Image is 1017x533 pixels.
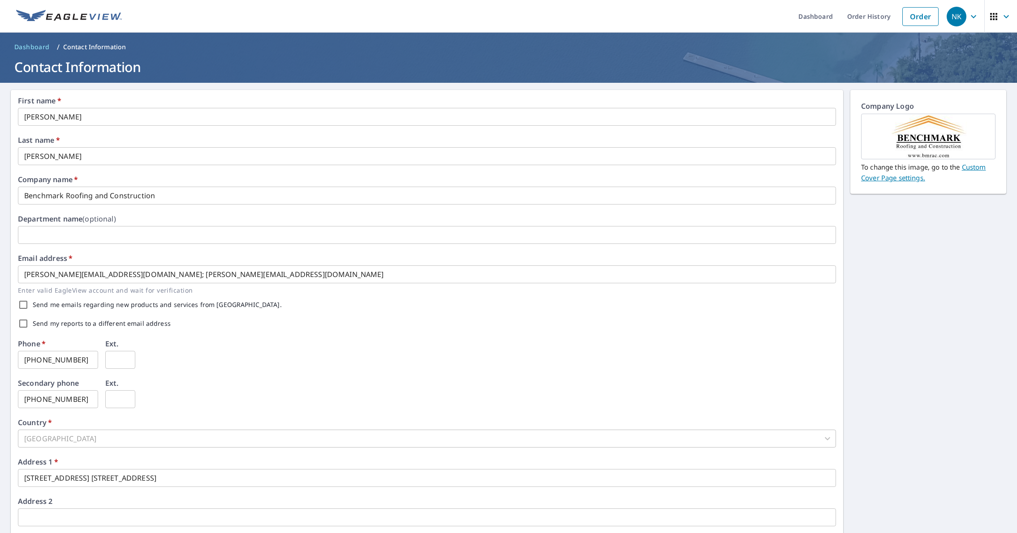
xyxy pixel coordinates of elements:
label: First name [18,97,61,104]
label: Last name [18,136,60,144]
label: Secondary phone [18,379,79,387]
span: Dashboard [14,43,50,51]
label: Send me emails regarding new products and services from [GEOGRAPHIC_DATA]. [33,302,282,308]
p: Company Logo [861,101,995,114]
label: Department name [18,215,116,222]
a: Order [902,7,939,26]
a: Dashboard [11,40,53,54]
label: Phone [18,340,46,347]
p: To change this image, go to the [861,159,995,183]
img: Logo_Benchmark_2011_website.jpg [888,115,969,158]
label: Ext. [105,379,119,387]
label: Ext. [105,340,119,347]
p: Contact Information [63,43,126,51]
label: Address 2 [18,498,52,505]
h1: Contact Information [11,58,1006,76]
div: NK [947,7,966,26]
nav: breadcrumb [11,40,1006,54]
label: Country [18,419,52,426]
div: [GEOGRAPHIC_DATA] [18,430,836,448]
label: Send my reports to a different email address [33,320,171,327]
p: Enter valid EagleView account and wait for verification [18,285,830,295]
img: EV Logo [16,10,122,23]
label: Email address [18,255,73,262]
label: Address 1 [18,458,58,465]
b: (optional) [82,214,116,224]
li: / [57,42,60,52]
label: Company name [18,176,78,183]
